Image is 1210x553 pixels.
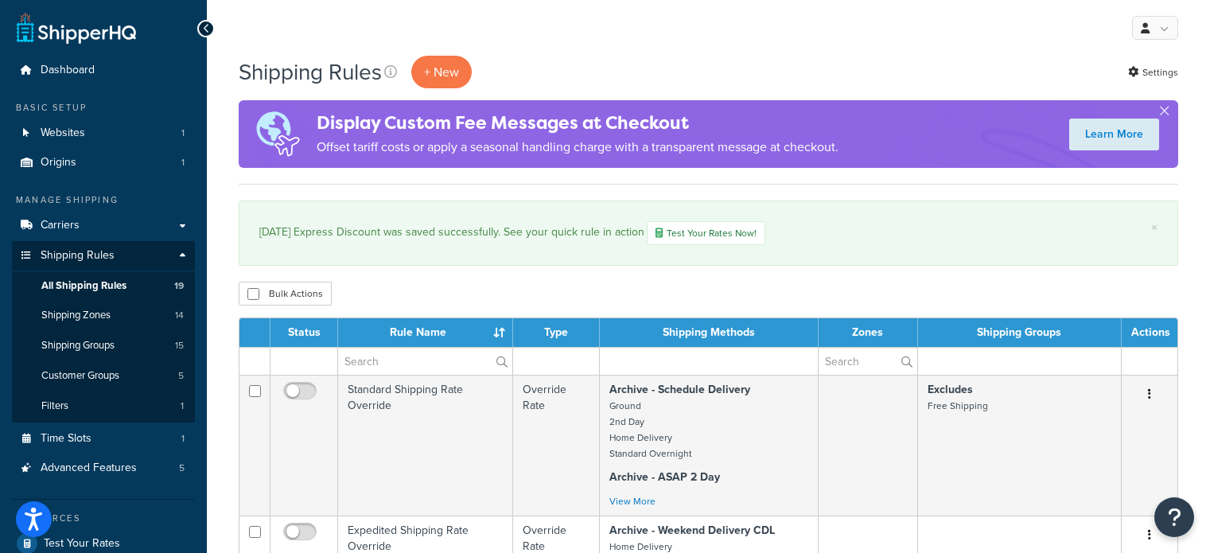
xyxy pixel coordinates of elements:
[317,136,838,158] p: Offset tariff costs or apply a seasonal handling charge with a transparent message at checkout.
[928,399,988,413] small: Free Shipping
[819,318,918,347] th: Zones
[918,318,1122,347] th: Shipping Groups
[181,432,185,446] span: 1
[175,309,184,322] span: 14
[239,282,332,306] button: Bulk Actions
[41,309,111,322] span: Shipping Zones
[12,301,195,330] li: Shipping Zones
[12,391,195,421] a: Filters 1
[819,348,917,375] input: Search
[179,461,185,475] span: 5
[12,454,195,483] a: Advanced Features 5
[609,522,775,539] strong: Archive - Weekend Delivery CDL
[41,219,80,232] span: Carriers
[12,56,195,85] a: Dashboard
[41,461,137,475] span: Advanced Features
[12,101,195,115] div: Basic Setup
[259,221,1157,245] div: [DATE] Express Discount was saved successfully. See your quick rule in action
[928,381,973,398] strong: Excludes
[181,399,184,413] span: 1
[609,469,720,485] strong: Archive - ASAP 2 Day
[41,64,95,77] span: Dashboard
[338,348,512,375] input: Search
[12,119,195,148] a: Websites 1
[12,241,195,423] li: Shipping Rules
[12,424,195,454] a: Time Slots 1
[12,301,195,330] a: Shipping Zones 14
[1069,119,1159,150] a: Learn More
[338,375,513,516] td: Standard Shipping Rate Override
[317,110,838,136] h4: Display Custom Fee Messages at Checkout
[1122,318,1177,347] th: Actions
[175,339,184,352] span: 15
[609,381,750,398] strong: Archive - Schedule Delivery
[41,432,91,446] span: Time Slots
[181,156,185,169] span: 1
[17,12,136,44] a: ShipperHQ Home
[1128,61,1178,84] a: Settings
[411,56,472,88] p: + New
[12,331,195,360] a: Shipping Groups 15
[12,148,195,177] li: Origins
[239,100,317,168] img: duties-banner-06bc72dcb5fe05cb3f9472aba00be2ae8eb53ab6f0d8bb03d382ba314ac3c341.png
[1154,497,1194,537] button: Open Resource Center
[1151,221,1157,234] a: ×
[44,537,120,551] span: Test Your Rates
[41,369,119,383] span: Customer Groups
[12,211,195,240] a: Carriers
[12,271,195,301] a: All Shipping Rules 19
[239,56,382,88] h1: Shipping Rules
[178,369,184,383] span: 5
[41,127,85,140] span: Websites
[12,331,195,360] li: Shipping Groups
[12,241,195,271] a: Shipping Rules
[12,119,195,148] li: Websites
[12,454,195,483] li: Advanced Features
[41,156,76,169] span: Origins
[12,512,195,525] div: Resources
[174,279,184,293] span: 19
[41,249,115,263] span: Shipping Rules
[181,127,185,140] span: 1
[12,271,195,301] li: All Shipping Rules
[513,318,600,347] th: Type
[12,361,195,391] li: Customer Groups
[41,279,126,293] span: All Shipping Rules
[609,494,656,508] a: View More
[12,361,195,391] a: Customer Groups 5
[12,193,195,207] div: Manage Shipping
[12,424,195,454] li: Time Slots
[12,391,195,421] li: Filters
[338,318,513,347] th: Rule Name : activate to sort column ascending
[513,375,600,516] td: Override Rate
[270,318,338,347] th: Status
[600,318,819,347] th: Shipping Methods
[12,148,195,177] a: Origins 1
[41,399,68,413] span: Filters
[609,399,691,461] small: Ground 2nd Day Home Delivery Standard Overnight
[41,339,115,352] span: Shipping Groups
[647,221,765,245] a: Test Your Rates Now!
